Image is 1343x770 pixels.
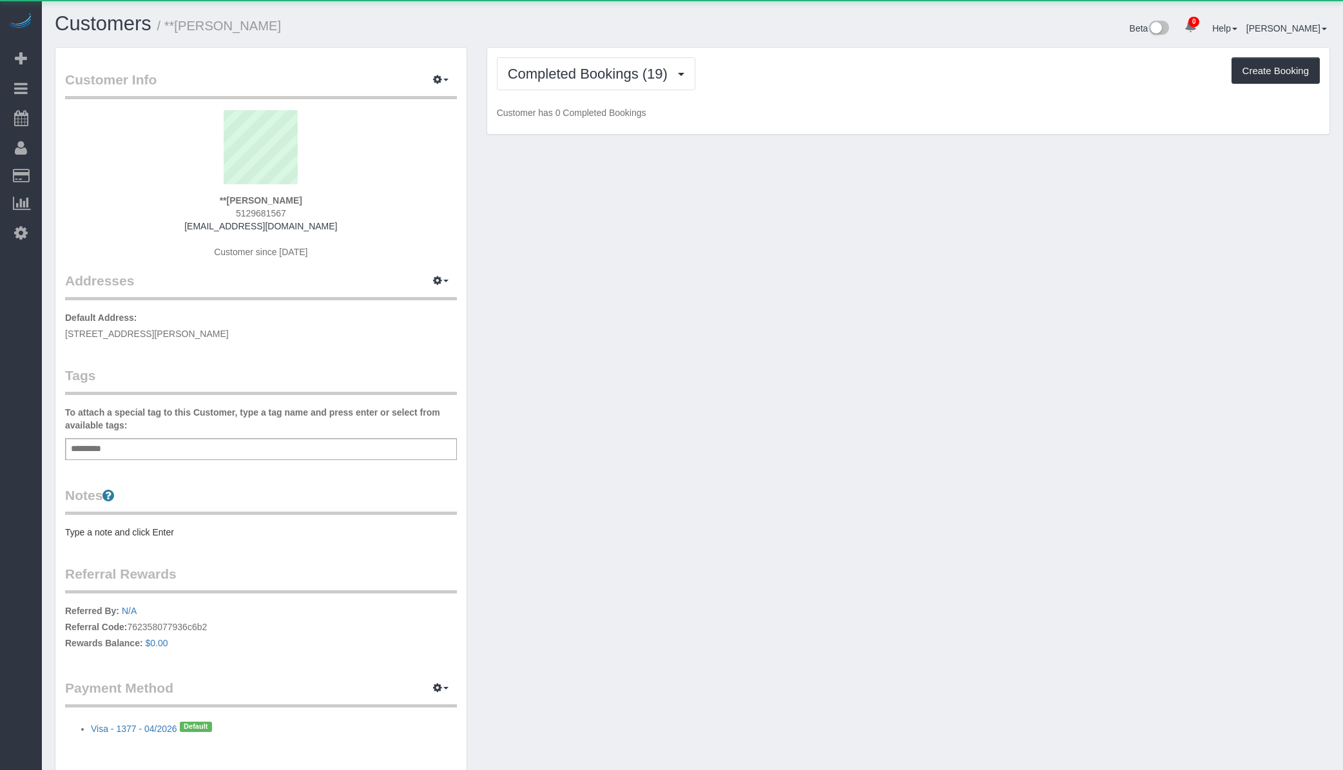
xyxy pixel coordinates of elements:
[497,57,695,90] button: Completed Bookings (19)
[157,19,282,33] small: / **[PERSON_NAME]
[91,724,177,734] a: Visa - 1377 - 04/2026
[1178,13,1203,41] a: 0
[508,66,674,82] span: Completed Bookings (19)
[65,526,457,539] pre: Type a note and click Enter
[184,221,337,231] a: [EMAIL_ADDRESS][DOMAIN_NAME]
[65,621,127,633] label: Referral Code:
[65,486,457,515] legend: Notes
[214,247,307,257] span: Customer since [DATE]
[1148,21,1169,37] img: New interface
[146,638,168,648] a: $0.00
[65,564,457,593] legend: Referral Rewards
[8,13,34,31] img: Automaid Logo
[180,722,212,732] span: Default
[65,329,229,339] span: [STREET_ADDRESS][PERSON_NAME]
[65,311,137,324] label: Default Address:
[122,606,137,616] a: N/A
[65,70,457,99] legend: Customer Info
[220,195,302,206] strong: **[PERSON_NAME]
[1232,57,1320,84] button: Create Booking
[55,12,151,35] a: Customers
[65,679,457,707] legend: Payment Method
[497,106,1320,119] p: Customer has 0 Completed Bookings
[65,406,457,432] label: To attach a special tag to this Customer, type a tag name and press enter or select from availabl...
[1130,23,1170,34] a: Beta
[1246,23,1327,34] a: [PERSON_NAME]
[65,604,119,617] label: Referred By:
[236,208,286,218] span: 5129681567
[65,604,457,653] p: 762358077936c6b2
[1188,17,1199,27] span: 0
[65,637,143,650] label: Rewards Balance:
[65,366,457,395] legend: Tags
[1212,23,1237,34] a: Help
